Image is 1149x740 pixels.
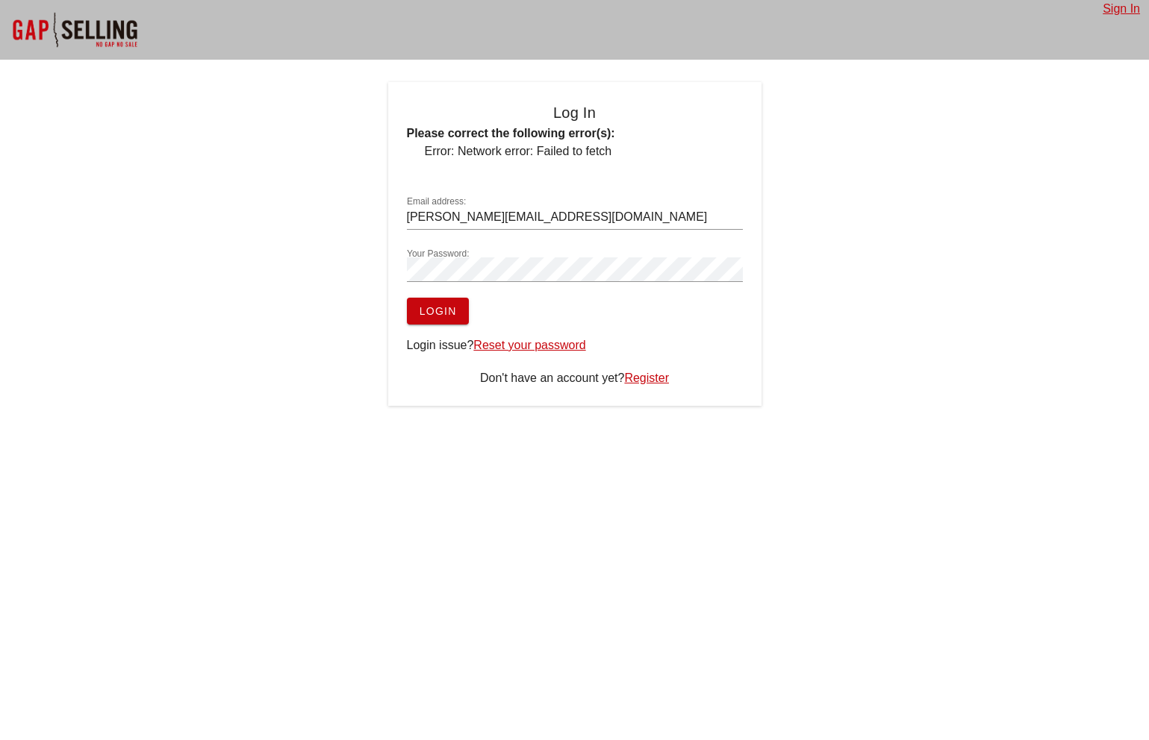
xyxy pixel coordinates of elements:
div: Don't have an account yet? [407,369,743,387]
span: Login [419,305,457,317]
li: Error: Network error: Failed to fetch [425,142,743,160]
a: Sign In [1103,2,1140,15]
h4: Log In [407,101,743,125]
a: Register [624,371,669,384]
b: Please correct the following error(s): [407,127,615,139]
button: Login [407,298,469,324]
a: Reset your password [473,339,585,351]
label: Email address: [407,196,466,207]
label: Your Password: [407,248,470,260]
div: Login issue? [407,336,743,354]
